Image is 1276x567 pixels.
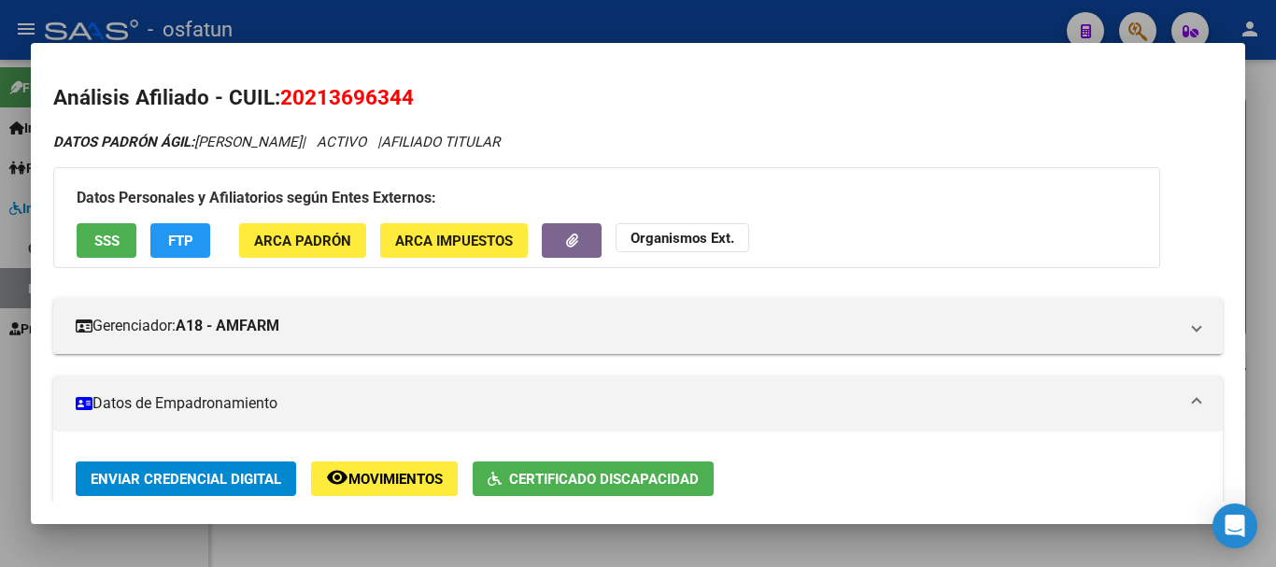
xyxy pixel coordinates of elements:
mat-icon: remove_red_eye [326,466,348,489]
strong: A18 - AMFARM [176,315,279,337]
button: Certificado Discapacidad [473,461,714,496]
span: Certificado Discapacidad [509,471,699,488]
span: Movimientos [348,471,443,488]
button: ARCA Padrón [239,223,366,258]
button: Enviar Credencial Digital [76,461,296,496]
mat-panel-title: Gerenciador: [76,315,1178,337]
button: ARCA Impuestos [380,223,528,258]
mat-expansion-panel-header: Gerenciador:A18 - AMFARM [53,298,1223,354]
span: FTP [168,233,193,249]
span: AFILIADO TITULAR [381,134,500,150]
span: [PERSON_NAME] [53,134,302,150]
h2: Análisis Afiliado - CUIL: [53,82,1223,114]
span: Enviar Credencial Digital [91,471,281,488]
strong: DATOS PADRÓN ÁGIL: [53,134,194,150]
mat-panel-title: Datos de Empadronamiento [76,392,1178,415]
div: Open Intercom Messenger [1212,503,1257,548]
strong: Organismos Ext. [631,230,734,247]
i: | ACTIVO | [53,134,500,150]
span: SSS [94,233,120,249]
span: ARCA Padrón [254,233,351,249]
span: 20213696344 [280,85,414,109]
button: Movimientos [311,461,458,496]
span: ARCA Impuestos [395,233,513,249]
button: FTP [150,223,210,258]
button: SSS [77,223,136,258]
button: Organismos Ext. [616,223,749,252]
h3: Datos Personales y Afiliatorios según Entes Externos: [77,187,1137,209]
mat-expansion-panel-header: Datos de Empadronamiento [53,376,1223,432]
